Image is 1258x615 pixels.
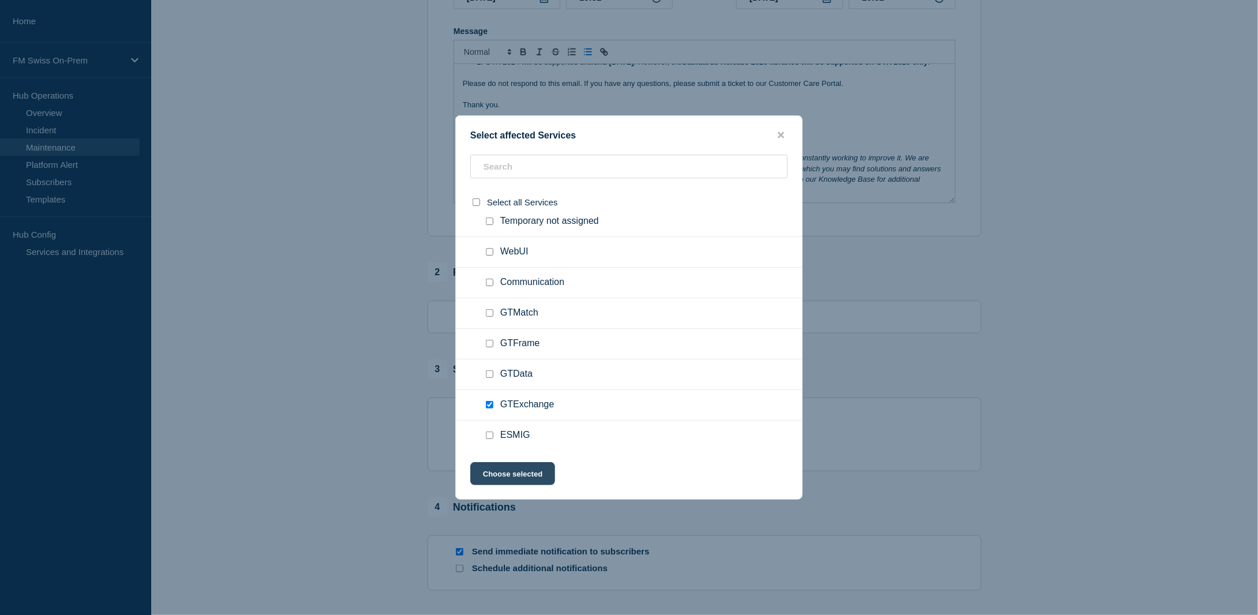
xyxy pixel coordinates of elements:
[486,432,493,439] input: ESMIG checkbox
[456,130,802,141] div: Select affected Services
[486,401,493,408] input: GTExchange checkbox
[470,462,555,485] button: Choose selected
[486,309,493,317] input: GTMatch checkbox
[500,430,530,441] span: ESMIG
[500,369,533,380] span: GTData
[487,197,558,207] span: Select all Services
[500,338,540,350] span: GTFrame
[473,198,480,206] input: select all checkbox
[486,248,493,256] input: WebUI checkbox
[500,307,538,319] span: GTMatch
[500,277,564,288] span: Communication
[470,155,788,178] input: Search
[500,399,554,411] span: GTExchange
[486,279,493,286] input: Communication checkbox
[486,217,493,225] input: Temporary not assigned checkbox
[774,130,788,141] button: close button
[486,370,493,378] input: GTData checkbox
[500,246,529,258] span: WebUI
[486,340,493,347] input: GTFrame checkbox
[500,216,599,227] span: Temporary not assigned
